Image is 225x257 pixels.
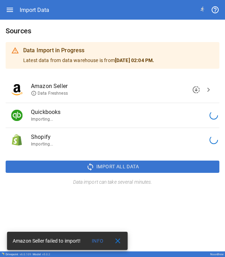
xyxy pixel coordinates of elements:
[31,141,202,147] p: Importing...
[31,133,202,141] span: Shopify
[96,162,139,171] span: Import All Data
[11,134,22,146] img: Shopify
[204,86,213,94] span: chevron_right
[86,163,95,171] span: sync
[23,46,214,55] div: Data Import in Progress
[11,84,22,95] img: Amazon Seller
[31,82,202,90] span: Amazon Seller
[1,252,4,255] img: Drivepoint
[6,25,219,36] h6: Sources
[31,90,68,96] span: Data Freshness
[6,161,219,173] button: Import All Data
[31,108,202,116] span: Quickbooks
[114,237,122,245] span: close
[23,57,214,64] p: Latest data from data warehouse is from
[20,253,31,256] span: v 6.0.109
[86,235,109,247] button: Info
[11,110,22,121] img: Quickbooks
[33,253,50,256] div: Model
[20,7,49,13] div: Import Data
[6,253,31,256] div: Drivepoint
[31,116,202,122] p: Importing...
[115,58,154,63] b: [DATE] 02:04 PM .
[42,253,50,256] span: v 5.0.2
[6,178,219,186] h6: Data import can take several minutes.
[13,235,81,247] div: Amazon Seller failed to import!
[210,253,224,256] div: NoonBrew
[192,86,200,94] span: downloading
